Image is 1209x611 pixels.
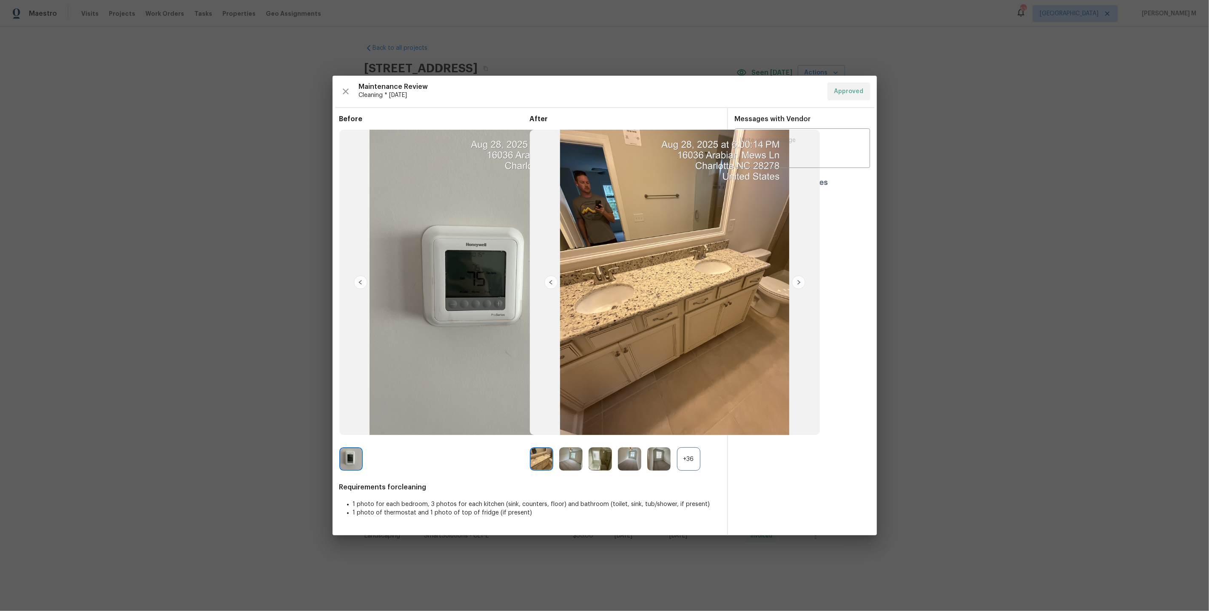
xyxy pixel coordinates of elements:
span: Before [339,115,530,123]
span: Cleaning * [DATE] [359,91,821,99]
li: 1 photo for each bedroom, 3 photos for each kitchen (sink, counters, floor) and bathroom (toilet,... [353,500,720,509]
img: left-chevron-button-url [354,276,367,289]
span: After [530,115,720,123]
img: right-chevron-button-url [792,276,805,289]
img: left-chevron-button-url [544,276,558,289]
span: Messages with Vendor [735,116,811,122]
span: Maintenance Review [359,82,821,91]
span: Requirements for cleaning [339,483,720,492]
div: +36 [677,447,700,471]
li: 1 photo of thermostat and 1 photo of top of fridge (if present) [353,509,720,517]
